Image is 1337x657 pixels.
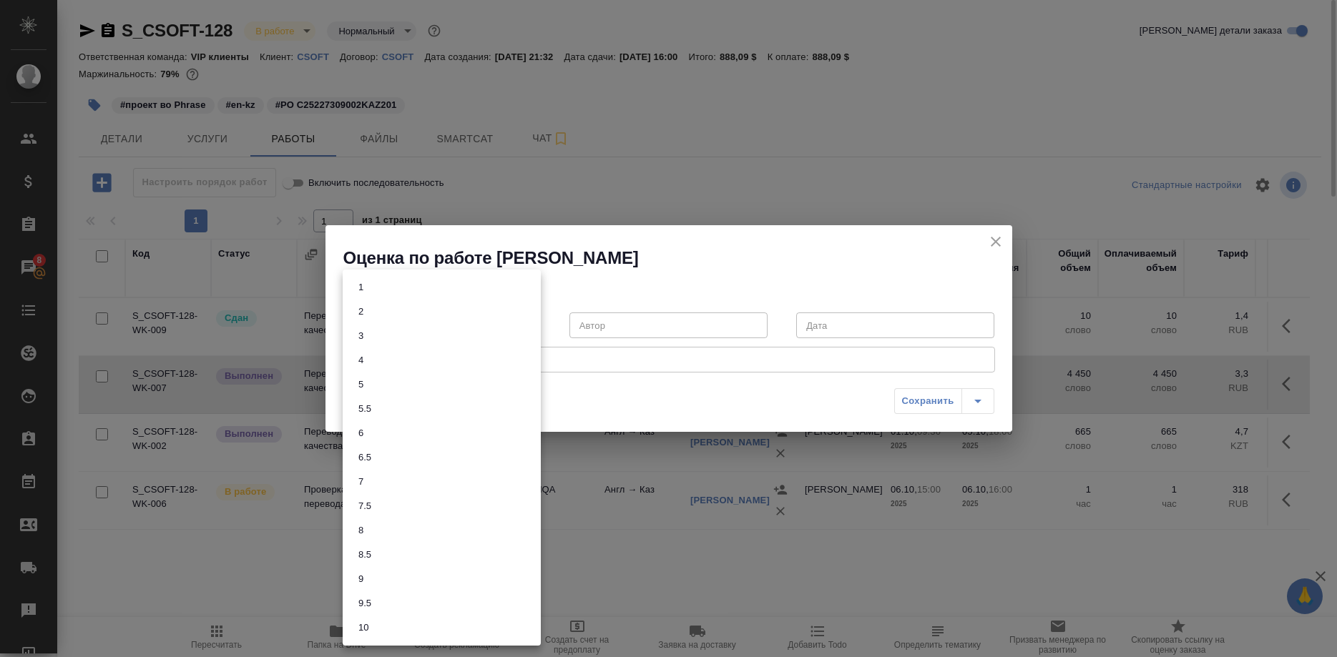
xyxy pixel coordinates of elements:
button: 1 [354,280,368,295]
button: 4 [354,352,368,368]
button: 7 [354,474,368,490]
button: 3 [354,328,368,344]
button: 6 [354,425,368,441]
button: 2 [354,304,368,320]
button: 7.5 [354,498,376,514]
button: 5 [354,377,368,392]
button: 8.5 [354,547,376,563]
button: 9.5 [354,596,376,611]
button: 5.5 [354,401,376,417]
button: 8 [354,523,368,538]
button: 10 [354,620,373,636]
button: 6.5 [354,450,376,465]
button: 9 [354,571,368,587]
